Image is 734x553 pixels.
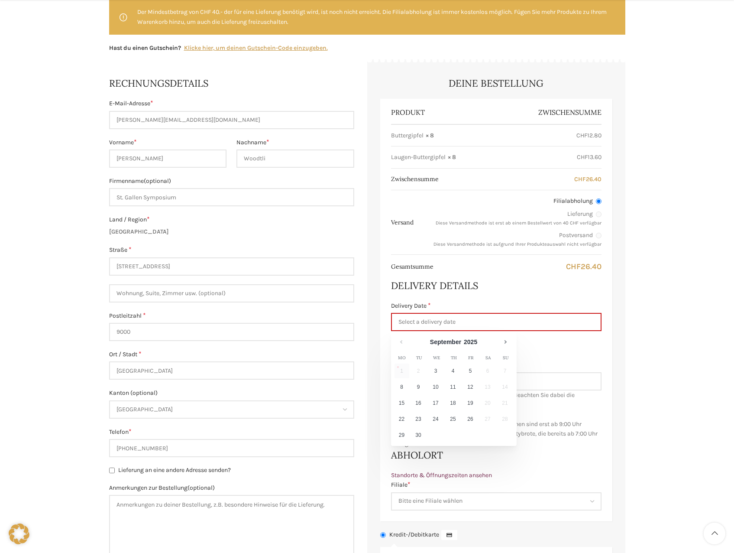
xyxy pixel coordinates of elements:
span: Monday [393,355,411,361]
bdi: 26.40 [566,262,601,271]
span: Thursday [445,355,462,361]
a: 12 [462,380,479,394]
th: Zwischensumme [391,169,443,190]
label: Delivery Date [391,301,601,311]
span: (optional) [188,484,215,491]
input: Wohnung, Suite, Zimmer usw. (optional) [109,284,354,303]
h3: Deine Bestellung [380,77,612,90]
label: Filiale [391,480,601,490]
a: 8 [394,380,409,394]
label: Anmerkungen zur Bestellung [109,483,354,493]
label: Straße [109,245,354,255]
a: 24 [428,412,444,426]
a: 9 [411,380,427,394]
a: 22 [394,412,409,426]
span: September [430,338,461,345]
td: Unavailable [480,396,497,412]
label: Lieferung [423,210,601,218]
span: (optional) [144,177,171,185]
span: CHF [576,132,587,139]
th: Gesamtsumme [391,256,438,278]
strong: × 8 [448,153,456,162]
td: Unavailable [393,364,411,380]
span: Please choose a date for your delivery. [391,331,601,341]
span: 2025 [464,338,477,345]
span: Tuesday [411,355,428,361]
bdi: 26.40 [574,176,601,183]
td: Unavailable [480,412,497,428]
a: Next [498,335,513,349]
small: Diese Versandmethode ist aufgrund Ihrer Produkteauswahl nicht verfügbar [433,241,601,247]
th: Produkt [391,101,496,124]
a: 29 [394,428,409,442]
a: 3 [428,364,444,378]
label: Postleitzahl [109,311,354,321]
span: CHF [574,176,586,183]
a: 30 [411,428,427,442]
label: Kanton [109,388,354,398]
span: Lieferung an eine andere Adresse senden? [118,466,231,474]
th: Versand [391,212,418,234]
input: Lieferung an eine andere Adresse senden? [109,468,115,473]
input: Select a delivery date [391,313,601,331]
a: 5 [462,364,479,378]
label: Telefon [109,427,354,437]
td: Unavailable [480,364,497,380]
a: 17 [428,396,444,410]
td: Unavailable [497,364,514,380]
span: Laugen-Buttergipfel [391,153,446,162]
span: Saturday [480,355,497,361]
label: Firmenname [109,176,354,186]
label: Kredit-/Debitkarte [389,531,459,538]
bdi: 12.80 [576,132,601,139]
a: Scroll to top button [704,523,725,544]
a: Prev [394,335,409,349]
a: Standorte & Öffnungszeiten ansehen [391,472,492,479]
strong: × 8 [426,131,434,140]
a: 18 [445,396,461,410]
label: E-Mail-Adresse [109,99,354,108]
th: Zwischensumme [496,101,601,124]
h3: Delivery Details [391,279,601,293]
span: (optional) [130,389,158,397]
input: Straßenname und Hausnummer [109,257,354,276]
span: Buttergipfel [391,131,424,140]
a: 19 [462,396,479,410]
span: CHF [566,262,581,271]
h3: Abholort [391,449,601,462]
label: Nachname [236,138,354,147]
a: 23 [411,412,427,426]
span: St. Gallen [110,401,353,418]
a: 15 [394,396,409,410]
a: 26 [462,412,479,426]
label: Filialabholung [423,197,601,205]
div: Hast du einen Gutschein? [109,43,328,53]
span: Bitte geben Sie die gewünschte Abholzeit ein. Beachten Sie dabei die Öffnungszeiten der gewählten... [391,391,598,447]
td: Unavailable [480,380,497,396]
span: CHF [577,153,588,161]
a: 11 [445,380,461,394]
label: Land / Region [109,215,354,224]
td: Unavailable [497,412,514,428]
span: Kanton [109,400,354,419]
label: Vorname [109,138,227,147]
strong: [GEOGRAPHIC_DATA] [109,228,169,235]
bdi: 13.60 [577,153,601,161]
span: Friday [462,355,480,361]
label: Postversand [423,231,601,240]
img: Kredit-/Debitkarte [441,530,457,540]
small: Diese Versandmethode ist erst ab einem Bestellwert von 40 CHF verfügbar [436,220,601,226]
h3: Rechnungsdetails [109,77,354,90]
a: 25 [445,412,461,426]
td: Unavailable [411,364,428,380]
a: 10 [428,380,444,394]
span: Sunday [497,355,514,361]
span: Wednesday [428,355,445,361]
td: Unavailable [497,396,514,412]
a: 4 [445,364,461,378]
label: Ort / Stadt [109,350,354,359]
td: Unavailable [497,380,514,396]
a: 16 [411,396,427,410]
a: Gutscheincode eingeben [184,43,328,53]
